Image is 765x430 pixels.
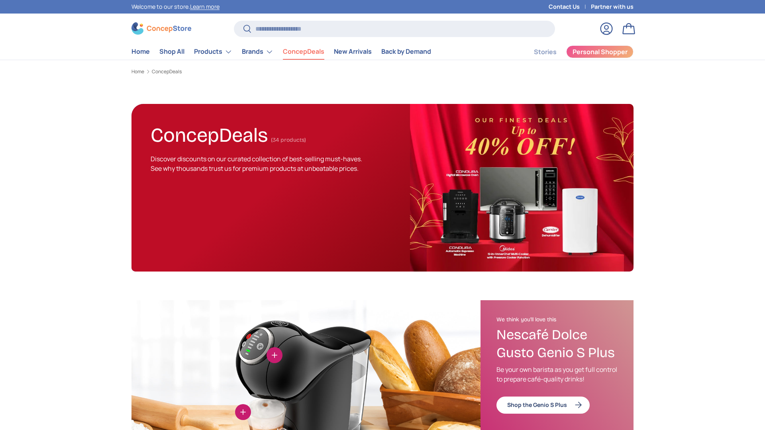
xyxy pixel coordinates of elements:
summary: Brands [237,44,278,60]
a: Home [131,69,144,74]
a: Back by Demand [381,44,431,59]
p: Be your own barista as you get full control to prepare café-quality drinks! [496,365,618,384]
a: Brands [242,44,273,60]
nav: Secondary [515,44,634,60]
a: Shop the Genio S Plus [496,397,590,414]
h2: We think you'll love this [496,316,618,323]
img: ConcepStore [131,22,191,35]
p: Welcome to our store. [131,2,220,11]
nav: Primary [131,44,431,60]
a: ConcepDeals [152,69,182,74]
nav: Breadcrumbs [131,68,634,75]
a: Shop All [159,44,184,59]
span: Discover discounts on our curated collection of best-selling must-haves. See why thousands trust ... [151,154,362,173]
a: Products [194,44,232,60]
a: Home [131,44,150,59]
a: New Arrivals [334,44,372,59]
h1: ConcepDeals [151,120,268,147]
span: Personal Shopper [573,49,628,55]
summary: Products [189,44,237,60]
h3: Nescafé Dolce Gusto Genio S Plus [496,326,618,362]
img: ConcepDeals [410,104,634,272]
a: Partner with us [591,2,634,11]
a: ConcepDeals [283,44,324,59]
a: Learn more [190,3,220,10]
a: Stories [534,44,557,60]
span: (34 products) [271,137,306,143]
a: Personal Shopper [566,45,634,58]
a: Contact Us [549,2,591,11]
